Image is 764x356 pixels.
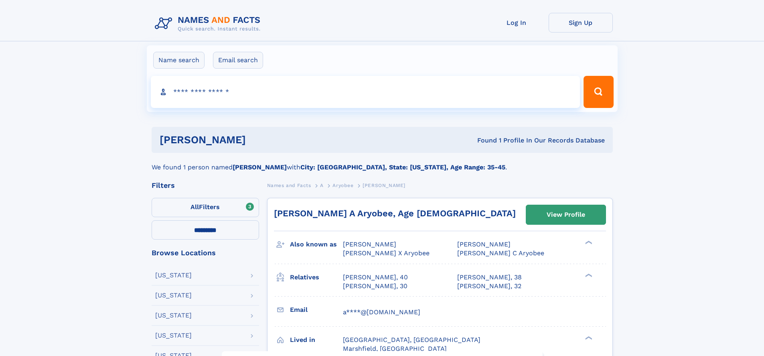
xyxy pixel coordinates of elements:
span: [PERSON_NAME] [363,183,405,188]
span: Marshfield, [GEOGRAPHIC_DATA] [343,345,447,352]
input: search input [151,76,580,108]
h3: Email [290,303,343,317]
a: Log In [484,13,549,33]
span: [PERSON_NAME] [457,240,511,248]
span: Aryobee [332,183,353,188]
span: [PERSON_NAME] [343,240,396,248]
div: [US_STATE] [155,292,192,299]
span: All [190,203,199,211]
span: A [320,183,324,188]
label: Email search [213,52,263,69]
a: [PERSON_NAME] A Aryobee, Age [DEMOGRAPHIC_DATA] [274,208,516,218]
div: Filters [152,182,259,189]
h3: Also known as [290,238,343,251]
a: [PERSON_NAME], 40 [343,273,408,282]
a: Sign Up [549,13,613,33]
label: Filters [152,198,259,217]
button: Search Button [584,76,613,108]
div: [US_STATE] [155,312,192,319]
div: [US_STATE] [155,272,192,279]
a: View Profile [526,205,606,224]
a: [PERSON_NAME], 32 [457,282,521,291]
a: [PERSON_NAME], 30 [343,282,407,291]
span: [PERSON_NAME] X Aryobee [343,249,430,257]
img: Logo Names and Facts [152,13,267,35]
a: Aryobee [332,180,353,190]
div: View Profile [547,205,585,224]
div: Found 1 Profile In Our Records Database [361,136,605,145]
b: [PERSON_NAME] [233,163,287,171]
div: [US_STATE] [155,332,192,339]
div: ❯ [583,335,593,340]
a: Names and Facts [267,180,311,190]
label: Name search [153,52,205,69]
div: We found 1 person named with . [152,153,613,172]
span: [GEOGRAPHIC_DATA], [GEOGRAPHIC_DATA] [343,336,480,344]
a: A [320,180,324,190]
div: ❯ [583,273,593,278]
div: Browse Locations [152,249,259,256]
b: City: [GEOGRAPHIC_DATA], State: [US_STATE], Age Range: 35-45 [300,163,505,171]
h1: [PERSON_NAME] [160,135,362,145]
div: ❯ [583,240,593,245]
a: [PERSON_NAME], 38 [457,273,522,282]
h3: Relatives [290,271,343,284]
span: [PERSON_NAME] C Aryobee [457,249,544,257]
h3: Lived in [290,333,343,347]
